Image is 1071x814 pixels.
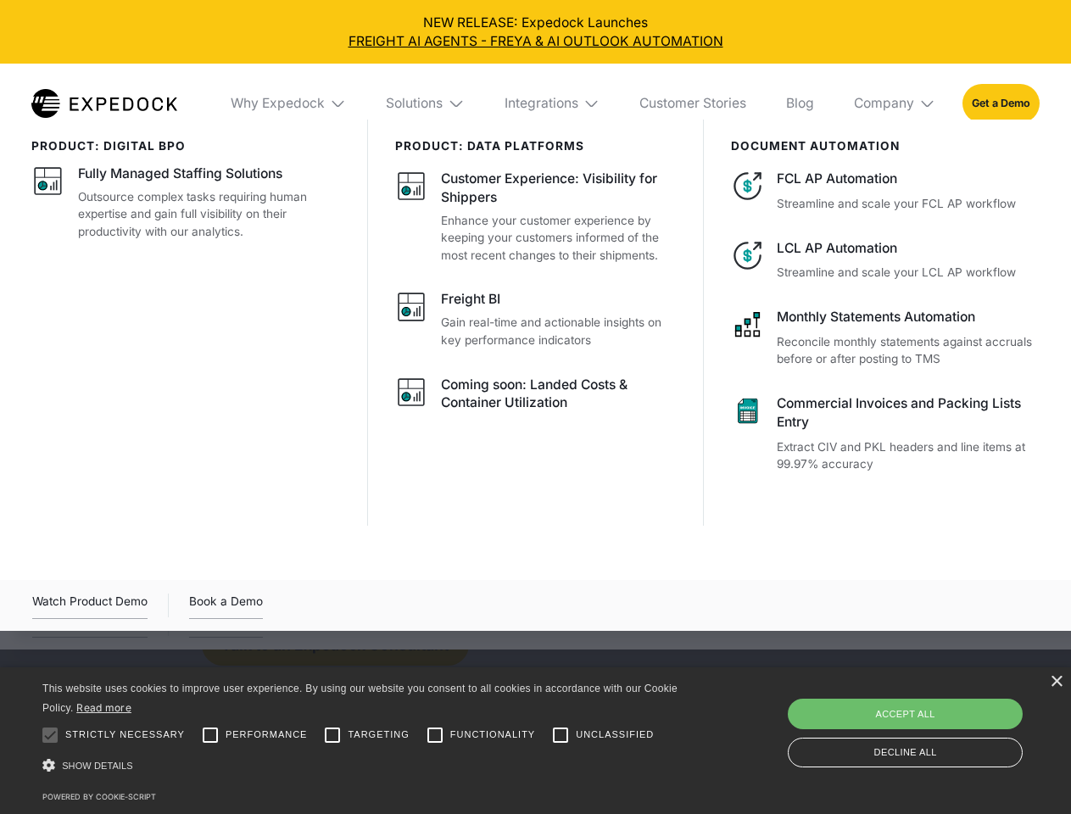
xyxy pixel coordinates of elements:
span: Targeting [348,728,409,742]
div: Monthly Statements Automation [777,308,1039,326]
p: Gain real-time and actionable insights on key performance indicators [441,314,677,348]
div: Integrations [491,64,613,143]
a: open lightbox [32,592,148,619]
div: Customer Experience: Visibility for Shippers [441,170,677,207]
div: Show details [42,755,683,778]
a: FREIGHT AI AGENTS - FREYA & AI OUTLOOK AUTOMATION [14,32,1058,51]
a: Freight BIGain real-time and actionable insights on key performance indicators [395,290,678,348]
a: Customer Experience: Visibility for ShippersEnhance your customer experience by keeping your cust... [395,170,678,264]
div: Integrations [505,95,578,112]
a: Monthly Statements AutomationReconcile monthly statements against accruals before or after postin... [731,308,1040,368]
div: Company [854,95,914,112]
a: Blog [773,64,827,143]
div: Watch Product Demo [32,592,148,619]
p: Extract CIV and PKL headers and line items at 99.97% accuracy [777,438,1039,473]
div: FCL AP Automation [777,170,1039,188]
div: Solutions [386,95,443,112]
a: Powered by cookie-script [42,792,156,801]
p: Reconcile monthly statements against accruals before or after posting to TMS [777,333,1039,368]
a: Customer Stories [626,64,759,143]
a: Read more [76,701,131,714]
span: Show details [62,761,133,771]
div: document automation [731,139,1040,153]
div: Company [840,64,949,143]
div: Why Expedock [217,64,360,143]
div: Coming soon: Landed Costs & Container Utilization [441,376,677,413]
a: FCL AP AutomationStreamline and scale your FCL AP workflow [731,170,1040,212]
div: Freight BI [441,290,500,309]
a: Coming soon: Landed Costs & Container Utilization [395,376,678,418]
span: Unclassified [576,728,654,742]
div: Fully Managed Staffing Solutions [78,164,282,183]
p: Enhance your customer experience by keeping your customers informed of the most recent changes to... [441,212,677,265]
p: Streamline and scale your FCL AP workflow [777,195,1039,213]
p: Outsource complex tasks requiring human expertise and gain full visibility on their productivity ... [78,188,341,241]
span: This website uses cookies to improve user experience. By using our website you consent to all coo... [42,683,678,714]
div: LCL AP Automation [777,239,1039,258]
div: Solutions [373,64,478,143]
span: Functionality [450,728,535,742]
a: Book a Demo [189,592,263,619]
a: Get a Demo [962,84,1040,122]
iframe: Chat Widget [789,631,1071,814]
div: PRODUCT: data platforms [395,139,678,153]
div: product: digital bpo [31,139,341,153]
span: Strictly necessary [65,728,185,742]
p: Streamline and scale your LCL AP workflow [777,264,1039,282]
a: Fully Managed Staffing SolutionsOutsource complex tasks requiring human expertise and gain full v... [31,164,341,240]
div: Why Expedock [231,95,325,112]
a: LCL AP AutomationStreamline and scale your LCL AP workflow [731,239,1040,282]
span: Performance [226,728,308,742]
a: Commercial Invoices and Packing Lists EntryExtract CIV and PKL headers and line items at 99.97% a... [731,394,1040,473]
div: NEW RELEASE: Expedock Launches [14,14,1058,51]
div: Commercial Invoices and Packing Lists Entry [777,394,1039,432]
